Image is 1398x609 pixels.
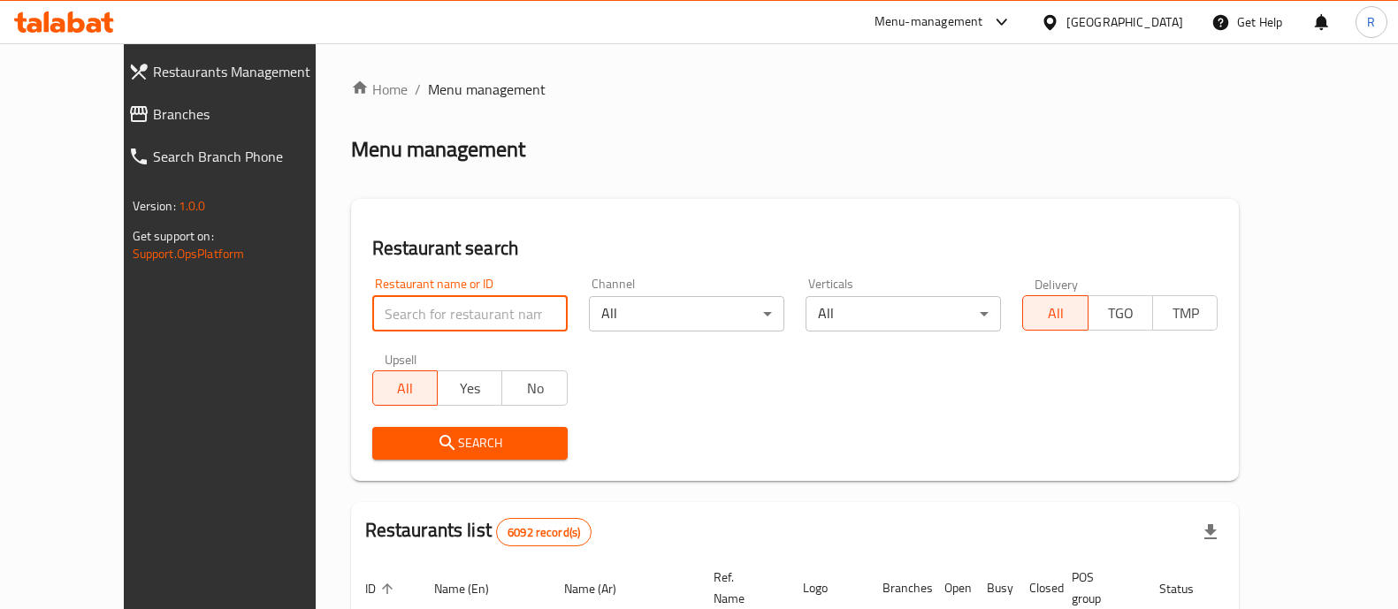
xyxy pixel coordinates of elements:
[434,578,512,599] span: Name (En)
[589,296,784,331] div: All
[1367,12,1375,32] span: R
[415,79,421,100] li: /
[714,567,768,609] span: Ref. Name
[875,11,983,33] div: Menu-management
[1189,511,1232,553] div: Export file
[1022,295,1088,331] button: All
[1159,578,1217,599] span: Status
[114,135,357,178] a: Search Branch Phone
[1088,295,1153,331] button: TGO
[564,578,639,599] span: Name (Ar)
[806,296,1001,331] div: All
[428,79,546,100] span: Menu management
[365,578,399,599] span: ID
[1072,567,1124,609] span: POS group
[1152,295,1218,331] button: TMP
[133,194,176,217] span: Version:
[1160,301,1211,326] span: TMP
[133,225,214,247] span: Get support on:
[351,79,1240,100] nav: breadcrumb
[1096,301,1146,326] span: TGO
[351,79,408,100] a: Home
[1035,278,1079,290] label: Delivery
[153,146,343,167] span: Search Branch Phone
[509,376,560,401] span: No
[133,242,245,265] a: Support.OpsPlatform
[153,61,343,82] span: Restaurants Management
[114,93,357,135] a: Branches
[372,296,568,331] input: Search for restaurant name or ID..
[386,432,554,454] span: Search
[372,370,438,406] button: All
[445,376,495,401] span: Yes
[497,524,591,541] span: 6092 record(s)
[179,194,206,217] span: 1.0.0
[114,50,357,93] a: Restaurants Management
[385,353,417,365] label: Upsell
[496,518,592,546] div: Total records count
[1066,12,1183,32] div: [GEOGRAPHIC_DATA]
[380,376,431,401] span: All
[372,235,1218,262] h2: Restaurant search
[351,135,525,164] h2: Menu management
[501,370,567,406] button: No
[1030,301,1081,326] span: All
[437,370,502,406] button: Yes
[153,103,343,125] span: Branches
[372,427,568,460] button: Search
[365,517,592,546] h2: Restaurants list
